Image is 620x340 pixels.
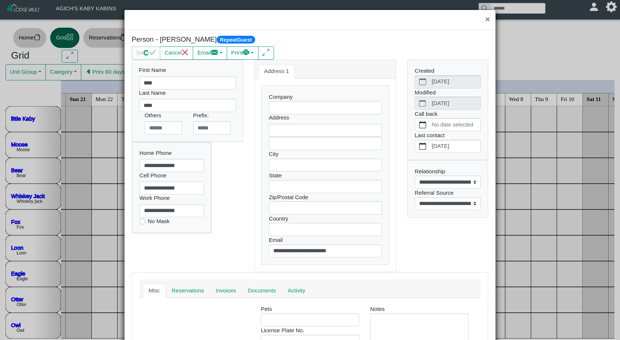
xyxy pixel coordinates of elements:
[269,114,382,121] h6: Address
[210,284,242,298] a: Invoices
[263,49,270,56] svg: arrows angle expand
[242,284,282,298] a: Documents
[282,284,311,298] a: Activity
[258,46,274,60] button: arrows angle expand
[261,305,359,326] div: Pets
[140,172,204,179] h6: Cell Phone
[415,118,430,131] button: calendar
[182,49,189,56] svg: x
[217,36,255,44] span: RepeatGuest
[415,140,430,153] button: calendar
[408,160,488,217] div: Relationship Referral Source
[145,112,182,119] h6: Others
[243,49,250,56] svg: printer fill
[262,86,388,264] div: Company City State Zip/Postal Code Country Email
[140,195,204,201] h6: Work Phone
[143,284,166,298] a: Misc
[480,10,496,30] button: Close
[160,46,193,60] button: Cancelx
[430,140,480,153] label: [DATE]
[419,121,426,128] svg: calendar
[227,46,258,60] button: Printprinter fill
[193,112,230,119] h6: Prefix:
[211,49,218,56] svg: envelope fill
[408,60,488,160] div: Created Modified Call back Last contact
[166,284,210,298] a: Reservations
[258,64,295,79] a: Address 1
[419,143,426,150] svg: calendar
[132,35,305,44] h5: Person - [PERSON_NAME]
[430,118,480,131] label: No date selected
[140,150,204,156] h6: Home Phone
[148,217,169,226] label: No Mask
[193,46,227,60] button: Emailenvelope fill
[139,90,236,96] h6: Last Name
[139,67,236,73] h6: First Name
